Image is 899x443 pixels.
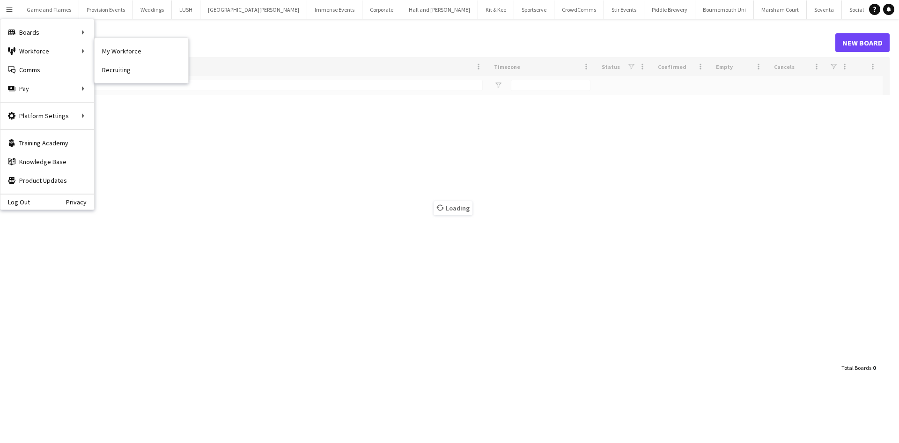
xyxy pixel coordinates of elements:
button: Marsham Court [754,0,807,19]
span: Loading [434,201,472,215]
button: [GEOGRAPHIC_DATA][PERSON_NAME] [200,0,307,19]
button: Kit & Kee [478,0,514,19]
a: My Workforce [95,42,188,60]
button: Sportserve [514,0,554,19]
button: Corporate [362,0,401,19]
a: Log Out [0,198,30,206]
a: Comms [0,60,94,79]
div: Workforce [0,42,94,60]
a: Product Updates [0,171,94,190]
button: Game and Flames [19,0,79,19]
div: Pay [0,79,94,98]
a: Privacy [66,198,94,206]
button: Hall and [PERSON_NAME] [401,0,478,19]
button: Weddings [133,0,172,19]
h1: Boards [16,36,835,50]
a: Training Academy [0,134,94,152]
button: CrowdComms [554,0,604,19]
button: Provision Events [79,0,133,19]
div: Platform Settings [0,106,94,125]
span: Total Boards [841,364,871,371]
span: 0 [873,364,876,371]
button: Immense Events [307,0,362,19]
button: Bournemouth Uni [695,0,754,19]
button: LUSH [172,0,200,19]
div: : [841,359,876,377]
button: Seventa [807,0,842,19]
a: Knowledge Base [0,152,94,171]
div: Boards [0,23,94,42]
button: Piddle Brewery [644,0,695,19]
button: Stir Events [604,0,644,19]
button: Social Events [842,0,889,19]
a: New Board [835,33,890,52]
a: Recruiting [95,60,188,79]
